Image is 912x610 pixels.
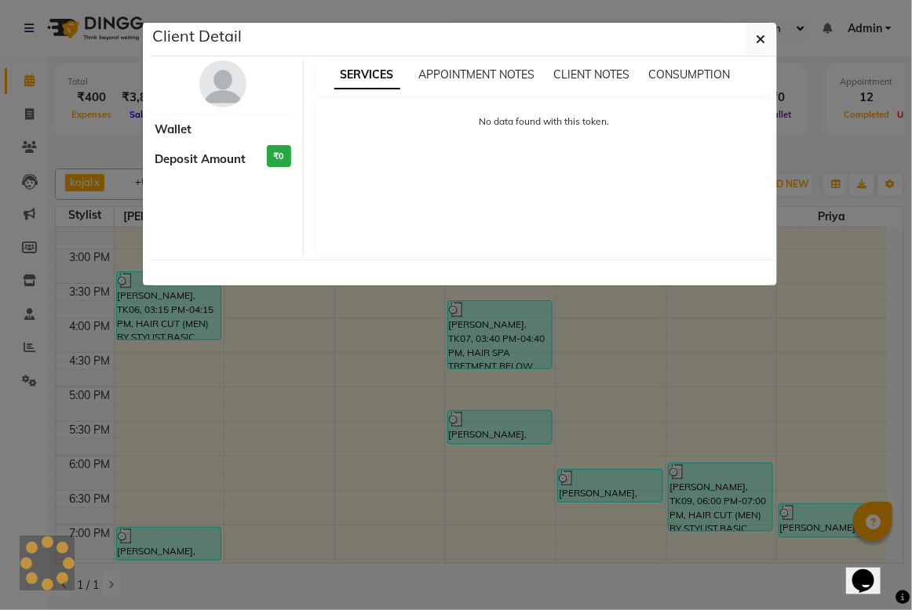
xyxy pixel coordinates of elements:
span: Deposit Amount [155,151,246,169]
span: Wallet [155,121,192,139]
iframe: chat widget [846,547,896,594]
span: CONSUMPTION [649,67,731,82]
h5: Client Detail [152,24,242,48]
span: APPOINTMENT NOTES [419,67,535,82]
h3: ₹0 [267,145,291,168]
img: avatar [199,60,246,107]
span: CLIENT NOTES [554,67,630,82]
span: SERVICES [334,61,400,89]
p: No data found with this token. [331,114,758,129]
